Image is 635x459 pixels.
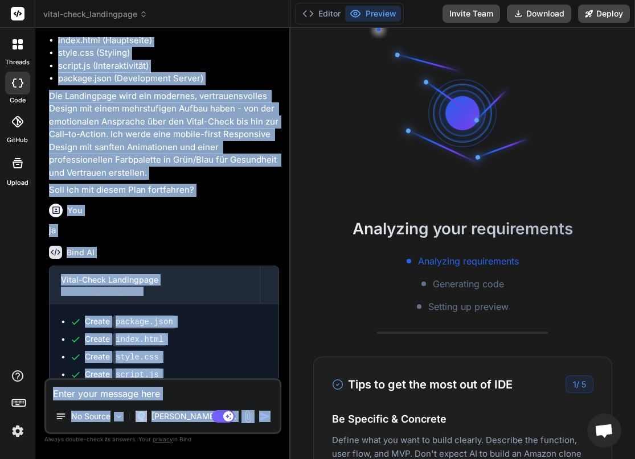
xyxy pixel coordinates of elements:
[298,6,345,22] button: Editor
[58,60,279,73] li: script.js (Interaktivität)
[44,434,281,445] p: Always double-check its answers. Your in Bind
[114,412,124,421] img: Pick Models
[428,300,509,313] span: Setting up preview
[49,184,279,197] p: Soll ich mit diesem Plan fortfahren?
[573,379,576,389] span: 1
[8,421,27,441] img: settings
[71,411,110,422] p: No Source
[5,57,30,67] label: threads
[587,413,621,448] div: Chat öffnen
[153,436,173,443] span: privacy
[67,247,95,258] h6: Bind AI
[136,411,147,422] img: Claude 4 Sonnet
[58,47,279,60] li: style.css (Styling)
[50,266,260,304] button: Vital-Check LandingpageClick to open Workbench
[578,5,630,23] button: Deploy
[85,316,177,328] div: Create
[112,315,177,329] code: package.json
[49,90,279,180] p: Die Landingpage wird ein modernes, vertrauensvolles Design mit einem mehrstufigen Aufbau haben - ...
[112,350,162,364] code: style.css
[259,411,271,422] img: icon
[433,277,504,291] span: Generating code
[332,376,513,393] h3: Tips to get the most out of IDE
[85,369,162,381] div: Create
[10,96,26,105] label: code
[112,333,167,346] code: index.html
[290,217,635,241] h2: Analyzing your requirements
[58,34,279,47] li: index.html (Hauptseite)
[67,205,83,216] h6: You
[332,411,593,427] h4: Be Specific & Concrete
[85,333,167,345] div: Create
[58,72,279,85] li: package.json (Development Server)
[345,6,401,22] button: Preview
[241,410,255,423] img: attachment
[61,274,248,286] div: Vital-Check Landingpage
[7,135,28,145] label: GitHub
[418,254,519,268] span: Analyzing requirements
[7,178,28,188] label: Upload
[581,379,586,389] span: 5
[507,5,571,23] button: Download
[43,9,148,20] span: vital-check_landingpage
[151,411,236,422] p: [PERSON_NAME] 4 S..
[112,368,162,382] code: script.js
[566,375,593,393] div: /
[61,287,248,296] div: Click to open Workbench
[49,224,279,237] p: ja
[85,351,162,363] div: Create
[443,5,500,23] button: Invite Team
